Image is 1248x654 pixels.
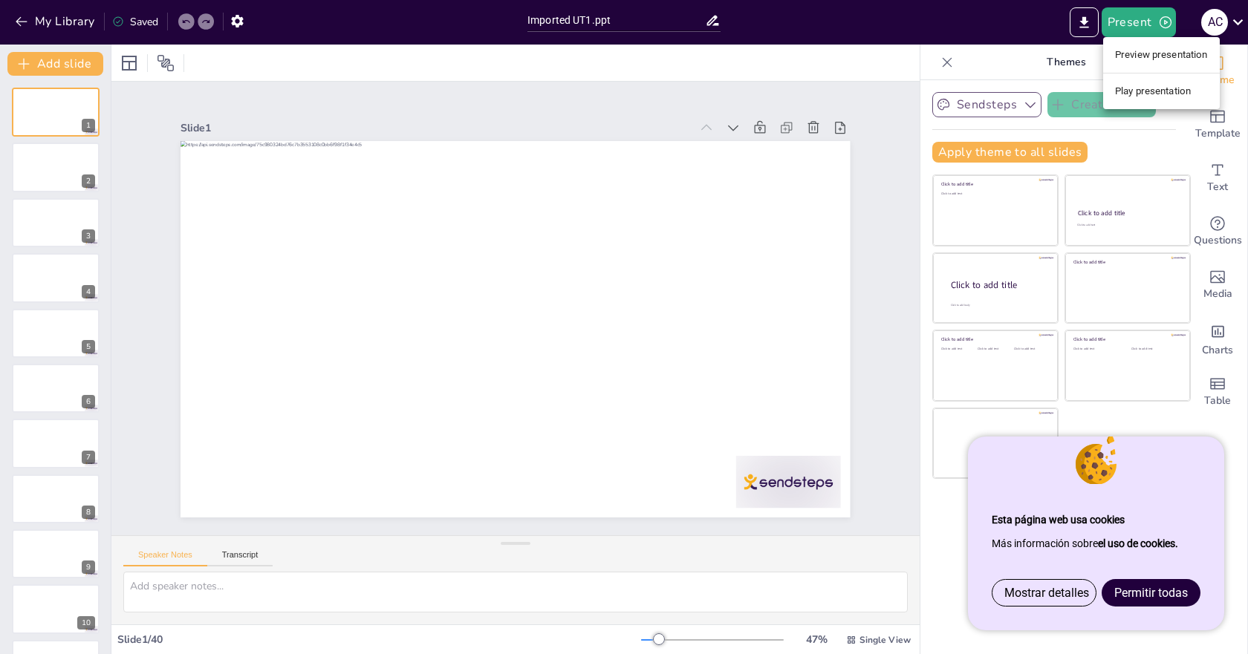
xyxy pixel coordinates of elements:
li: Play presentation [1103,79,1220,103]
li: Preview presentation [1103,43,1220,67]
a: el uso de cookies. [1098,537,1178,549]
p: Más información sobre [992,532,1200,555]
span: Permitir todas [1114,586,1188,600]
span: Mostrar detalles [1004,586,1089,600]
strong: Esta página web usa cookies [992,514,1125,526]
